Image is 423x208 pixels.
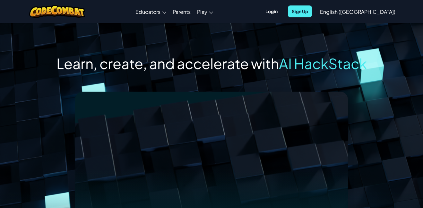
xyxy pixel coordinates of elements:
img: CodeCombat logo [29,5,85,18]
a: Play [194,3,216,20]
a: Parents [169,3,194,20]
span: Educators [135,8,160,15]
span: English ([GEOGRAPHIC_DATA]) [320,8,395,15]
a: English ([GEOGRAPHIC_DATA]) [317,3,399,20]
span: Play [197,8,207,15]
button: Login [262,5,281,17]
span: Learn, create, and accelerate with [56,54,279,72]
span: AI HackStack [279,54,367,72]
button: Sign Up [288,5,312,17]
a: Educators [132,3,169,20]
